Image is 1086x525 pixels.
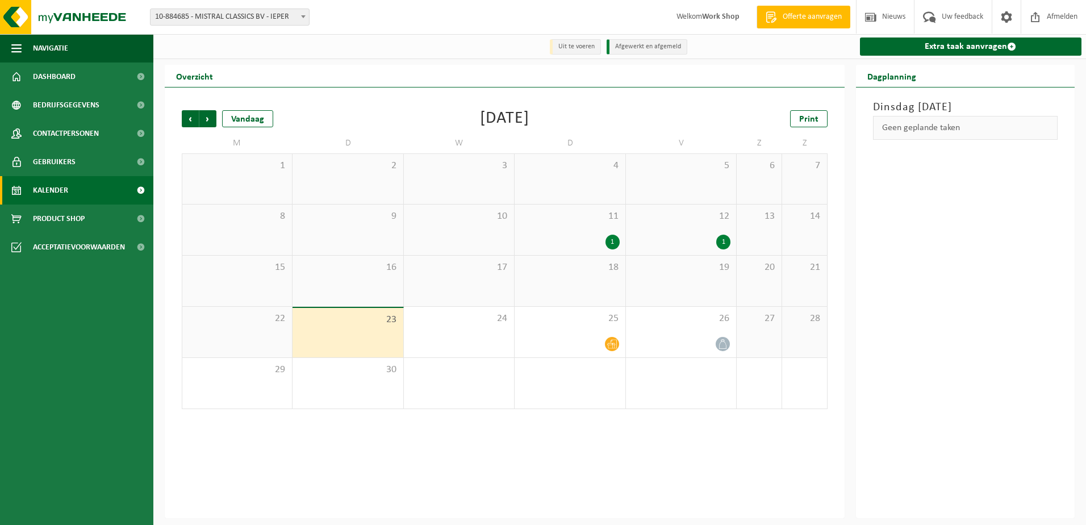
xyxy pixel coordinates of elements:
[188,160,286,172] span: 1
[33,34,68,63] span: Navigatie
[33,205,85,233] span: Product Shop
[856,65,928,87] h2: Dagplanning
[298,314,397,326] span: 23
[520,210,619,223] span: 11
[33,63,76,91] span: Dashboard
[788,261,821,274] span: 21
[293,133,403,153] td: D
[626,133,737,153] td: V
[410,210,508,223] span: 10
[605,235,620,249] div: 1
[742,312,776,325] span: 27
[410,261,508,274] span: 17
[199,110,216,127] span: Volgende
[782,133,828,153] td: Z
[780,11,845,23] span: Offerte aanvragen
[33,233,125,261] span: Acceptatievoorwaarden
[298,210,397,223] span: 9
[515,133,625,153] td: D
[404,133,515,153] td: W
[737,133,782,153] td: Z
[298,364,397,376] span: 30
[188,210,286,223] span: 8
[550,39,601,55] li: Uit te voeren
[702,13,740,21] strong: Work Shop
[716,235,730,249] div: 1
[188,364,286,376] span: 29
[742,261,776,274] span: 20
[790,110,828,127] a: Print
[165,65,224,87] h2: Overzicht
[742,210,776,223] span: 13
[873,116,1058,140] div: Geen geplande taken
[632,261,730,274] span: 19
[150,9,310,26] span: 10-884685 - MISTRAL CLASSICS BV - IEPER
[873,99,1058,116] h3: Dinsdag [DATE]
[799,115,818,124] span: Print
[757,6,850,28] a: Offerte aanvragen
[520,261,619,274] span: 18
[520,160,619,172] span: 4
[520,312,619,325] span: 25
[480,110,529,127] div: [DATE]
[182,133,293,153] td: M
[182,110,199,127] span: Vorige
[860,37,1082,56] a: Extra taak aanvragen
[788,210,821,223] span: 14
[151,9,309,25] span: 10-884685 - MISTRAL CLASSICS BV - IEPER
[33,119,99,148] span: Contactpersonen
[33,176,68,205] span: Kalender
[788,160,821,172] span: 7
[788,312,821,325] span: 28
[607,39,687,55] li: Afgewerkt en afgemeld
[410,160,508,172] span: 3
[632,210,730,223] span: 12
[742,160,776,172] span: 6
[632,160,730,172] span: 5
[33,148,76,176] span: Gebruikers
[410,312,508,325] span: 24
[298,261,397,274] span: 16
[298,160,397,172] span: 2
[188,312,286,325] span: 22
[222,110,273,127] div: Vandaag
[188,261,286,274] span: 15
[632,312,730,325] span: 26
[33,91,99,119] span: Bedrijfsgegevens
